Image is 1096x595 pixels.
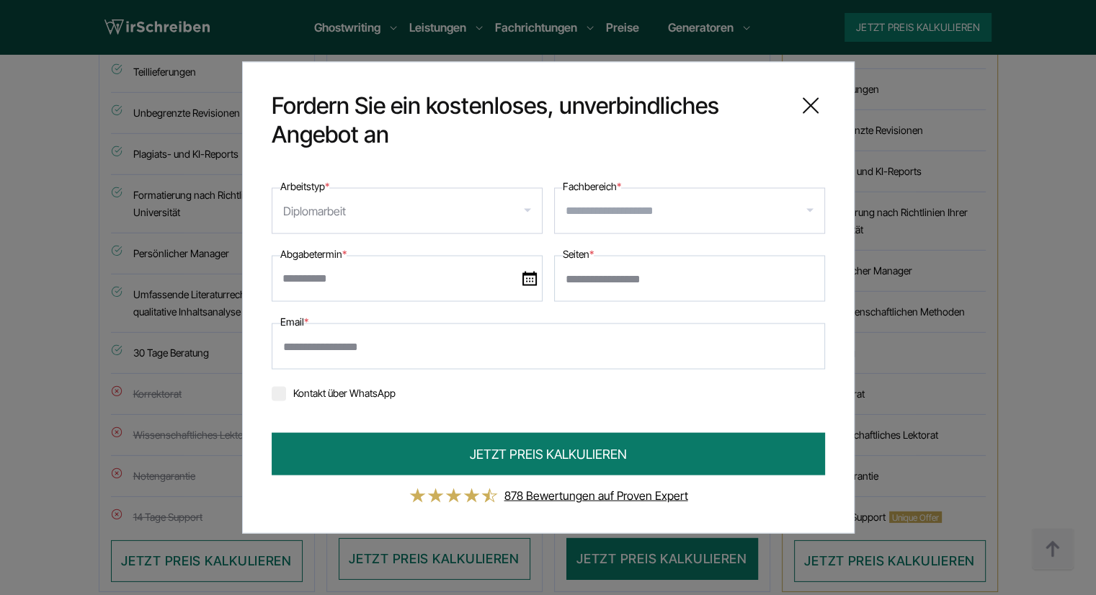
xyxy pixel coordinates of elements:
button: JETZT PREIS KALKULIEREN [272,433,825,475]
label: Seiten [563,246,594,263]
label: Kontakt über WhatsApp [272,387,396,399]
label: Arbeitstyp [280,178,329,195]
input: date [272,256,543,302]
span: Fordern Sie ein kostenloses, unverbindliches Angebot an [272,91,785,149]
a: 878 Bewertungen auf Proven Expert [504,488,688,503]
label: Email [280,313,308,331]
img: date [522,272,537,286]
div: Diplomarbeit [283,200,346,223]
span: JETZT PREIS KALKULIEREN [470,444,627,464]
label: Fachbereich [563,178,621,195]
label: Abgabetermin [280,246,347,263]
